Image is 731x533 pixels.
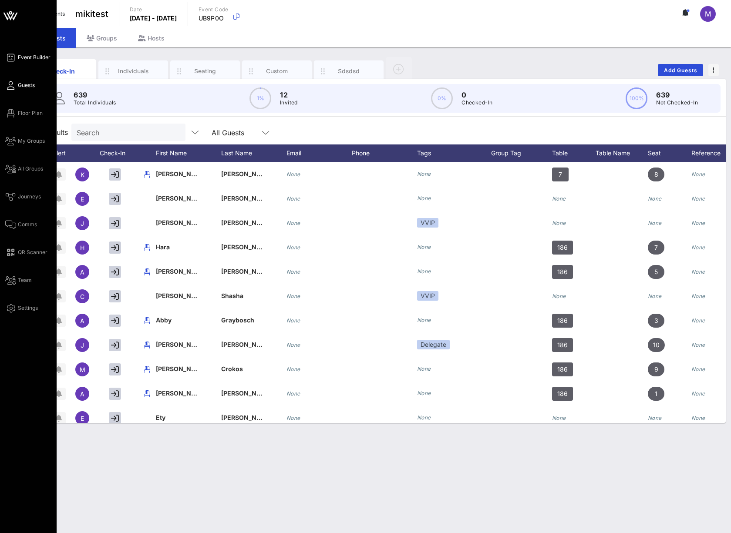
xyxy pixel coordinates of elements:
span: [PERSON_NAME] [156,389,207,397]
i: None [286,195,300,202]
p: Total Individuals [74,98,116,107]
p: Date [130,5,177,14]
span: Settings [18,304,38,312]
i: None [691,244,705,251]
div: All Guests [206,124,276,141]
span: 186 [557,241,568,255]
span: 7 [559,168,562,181]
span: [PERSON_NAME] [221,194,273,202]
span: Crokos [221,365,243,372]
i: None [286,366,300,372]
i: None [691,390,705,397]
span: Add Guests [664,67,698,74]
span: mikitest [75,7,108,20]
span: Journeys [18,193,41,201]
i: None [286,293,300,299]
div: Alert [48,144,70,162]
i: None [691,342,705,348]
span: C [80,293,84,300]
p: Not Checked-In [656,98,698,107]
i: None [417,365,431,372]
i: None [286,220,300,226]
span: 1 [655,387,657,401]
span: A [80,390,84,398]
span: Comms [18,221,37,228]
a: My Groups [5,136,45,146]
span: QR Scanner [18,248,47,256]
a: Event Builder [5,52,51,63]
span: 186 [557,362,568,376]
i: None [417,244,431,250]
i: None [286,342,300,348]
i: None [648,195,662,202]
div: Table Name [596,144,648,162]
i: None [286,390,300,397]
p: [DATE] - [DATE] [130,14,177,23]
span: H [80,244,84,251]
i: None [286,317,300,324]
p: UB9P0O [199,14,229,23]
i: None [691,220,705,226]
div: Check-In [95,144,138,162]
span: Team [18,276,32,284]
div: VVIP [417,291,438,301]
i: None [286,244,300,251]
span: E [81,415,84,422]
div: Delegate [417,340,450,349]
span: [PERSON_NAME] [221,389,273,397]
div: Hosts [128,28,175,48]
span: 3 [654,314,658,328]
a: All Groups [5,164,43,174]
span: 10 [653,338,660,352]
i: None [552,415,566,421]
span: J [81,220,84,227]
span: 8 [654,168,658,181]
span: My Groups [18,137,45,145]
span: E [81,195,84,203]
i: None [286,415,300,421]
span: M [705,10,711,18]
span: [PERSON_NAME] [156,341,207,348]
span: Shasha [221,292,243,299]
a: Comms [5,219,37,230]
i: None [648,415,662,421]
button: Add Guests [658,64,703,76]
div: Groups [76,28,128,48]
div: VVIP [417,218,438,228]
i: None [417,414,431,421]
div: M [700,6,716,22]
i: None [286,171,300,178]
i: None [691,171,705,178]
div: Seat [648,144,691,162]
a: Journeys [5,191,41,202]
div: sdsdsd [330,67,368,75]
i: None [417,171,431,177]
span: 186 [557,314,568,328]
p: Invited [280,98,298,107]
span: Graybosch [221,316,254,324]
a: QR Scanner [5,247,47,258]
i: None [286,268,300,275]
span: [PERSON_NAME] [221,170,273,178]
div: Seating [186,67,225,75]
span: K [81,171,84,178]
span: [PERSON_NAME] [156,194,207,202]
span: [PERSON_NAME] [221,341,273,348]
div: Individuals [114,67,153,75]
i: None [691,415,705,421]
span: All Groups [18,165,43,173]
i: None [552,195,566,202]
span: Guests [18,81,35,89]
span: [PERSON_NAME] [156,292,207,299]
i: None [552,220,566,226]
div: Table [552,144,596,162]
i: None [417,268,431,275]
div: Group Tag [491,144,552,162]
a: Team [5,275,32,285]
span: Ety [156,414,165,421]
p: Event Code [199,5,229,14]
i: None [691,317,705,324]
i: None [648,220,662,226]
div: Last Name [221,144,286,162]
span: [PERSON_NAME] [221,243,273,251]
